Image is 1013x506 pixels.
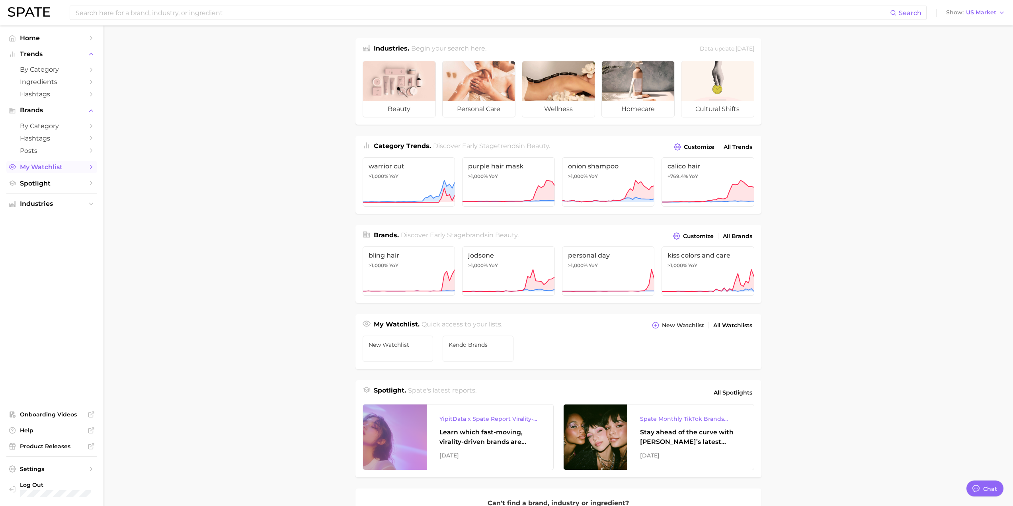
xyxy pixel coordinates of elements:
span: personal day [568,252,649,259]
a: All Spotlights [712,386,754,399]
span: >1,000% [369,262,388,268]
a: wellness [522,61,595,117]
span: YoY [389,262,398,269]
a: kiss colors and care>1,000% YoY [662,246,754,296]
a: cultural shifts [681,61,754,117]
span: YoY [389,173,398,180]
a: Spate Monthly TikTok Brands TrackerStay ahead of the curve with [PERSON_NAME]’s latest monthly tr... [563,404,754,470]
a: Log out. Currently logged in with e-mail jessica.barrett@kendobrands.com. [6,479,97,500]
span: YoY [489,262,498,269]
a: Product Releases [6,440,97,452]
a: jodsone>1,000% YoY [462,246,555,296]
span: cultural shifts [681,101,754,117]
div: Spate Monthly TikTok Brands Tracker [640,414,741,424]
a: Hashtags [6,132,97,145]
button: New Watchlist [650,320,706,331]
span: beauty [495,231,517,239]
a: onion shampoo>1,000% YoY [562,157,655,207]
span: All Brands [723,233,752,240]
a: Help [6,424,97,436]
span: YoY [489,173,498,180]
span: by Category [20,66,84,73]
span: Settings [20,465,84,473]
span: Ingredients [20,78,84,86]
span: by Category [20,122,84,130]
a: bling hair>1,000% YoY [363,246,455,296]
span: Show [946,10,964,15]
div: [DATE] [640,451,741,460]
span: Search [899,9,921,17]
button: ShowUS Market [944,8,1007,18]
a: Kendo Brands [443,336,513,362]
a: YipitData x Spate Report Virality-Driven Brands Are Taking a Slice of the Beauty PieLearn which f... [363,404,554,470]
div: Stay ahead of the curve with [PERSON_NAME]’s latest monthly tracker, spotlighting the fastest-gro... [640,428,741,447]
a: Onboarding Videos [6,408,97,420]
a: Home [6,32,97,44]
span: bling hair [369,252,449,259]
a: personal care [442,61,515,117]
a: All Brands [721,231,754,242]
a: by Category [6,63,97,76]
span: Kendo Brands [449,342,507,348]
span: My Watchlist [20,163,84,171]
span: kiss colors and care [668,252,748,259]
span: Product Releases [20,443,84,450]
div: Learn which fast-moving, virality-driven brands are leading the pack, the risks of viral growth, ... [439,428,541,447]
a: All Trends [722,142,754,152]
a: homecare [601,61,675,117]
span: Onboarding Videos [20,411,84,418]
span: >1,000% [568,262,588,268]
span: All Spotlights [714,388,752,397]
span: Trends [20,51,84,58]
span: YoY [589,262,598,269]
span: personal care [443,101,515,117]
span: Log Out [20,481,115,488]
a: Posts [6,145,97,157]
span: YoY [589,173,598,180]
span: All Watchlists [713,322,752,329]
span: All Trends [724,144,752,150]
a: calico hair+769.4% YoY [662,157,754,207]
span: homecare [602,101,674,117]
span: +769.4% [668,173,688,179]
span: Discover Early Stage brands in . [401,231,519,239]
span: Customize [683,233,714,240]
span: New Watchlist [662,322,704,329]
span: Industries [20,200,84,207]
div: YipitData x Spate Report Virality-Driven Brands Are Taking a Slice of the Beauty Pie [439,414,541,424]
h2: Spate's latest reports. [408,386,476,399]
span: >1,000% [468,173,488,179]
h1: Spotlight. [374,386,406,399]
span: New Watchlist [369,342,427,348]
a: by Category [6,120,97,132]
a: New Watchlist [363,336,433,362]
span: >1,000% [369,173,388,179]
a: warrior cut>1,000% YoY [363,157,455,207]
a: Ingredients [6,76,97,88]
span: jodsone [468,252,549,259]
span: beauty [363,101,435,117]
h2: Quick access to your lists. [422,320,502,331]
span: YoY [689,173,698,180]
span: Posts [20,147,84,154]
a: My Watchlist [6,161,97,173]
a: All Watchlists [711,320,754,331]
button: Customize [672,141,716,152]
span: US Market [966,10,996,15]
span: calico hair [668,162,748,170]
span: >1,000% [668,262,687,268]
a: Spotlight [6,177,97,190]
span: >1,000% [468,262,488,268]
span: >1,000% [568,173,588,179]
a: Hashtags [6,88,97,100]
span: Home [20,34,84,42]
button: Brands [6,104,97,116]
a: purple hair mask>1,000% YoY [462,157,555,207]
span: purple hair mask [468,162,549,170]
span: YoY [688,262,697,269]
img: SPATE [8,7,50,17]
span: Hashtags [20,90,84,98]
button: Industries [6,198,97,210]
span: wellness [522,101,595,117]
span: Discover Early Stage trends in . [433,142,550,150]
